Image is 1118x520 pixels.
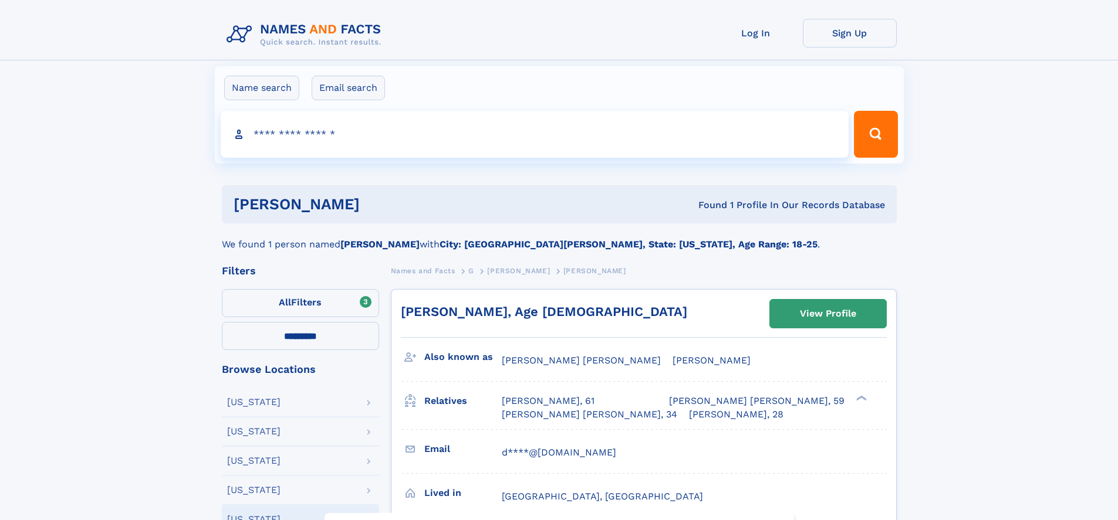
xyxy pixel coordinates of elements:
b: City: [GEOGRAPHIC_DATA][PERSON_NAME], State: [US_STATE], Age Range: 18-25 [440,239,818,250]
div: [US_STATE] [227,456,281,465]
span: [PERSON_NAME] [487,267,550,275]
span: [PERSON_NAME] [PERSON_NAME] [502,355,661,366]
span: [PERSON_NAME] [673,355,751,366]
h3: Email [424,439,502,459]
div: [US_STATE] [227,485,281,495]
h3: Also known as [424,347,502,367]
label: Email search [312,76,385,100]
a: [PERSON_NAME] [487,263,550,278]
input: search input [221,111,849,158]
a: G [468,263,474,278]
span: [GEOGRAPHIC_DATA], [GEOGRAPHIC_DATA] [502,491,703,502]
a: [PERSON_NAME], 61 [502,395,595,407]
b: [PERSON_NAME] [340,239,420,250]
a: Sign Up [803,19,897,47]
h3: Lived in [424,483,502,503]
a: [PERSON_NAME] [PERSON_NAME], 34 [502,408,677,421]
a: Log In [709,19,803,47]
div: [US_STATE] [227,397,281,407]
span: G [468,267,474,275]
img: Logo Names and Facts [222,19,391,50]
div: We found 1 person named with . [222,223,897,251]
button: Search Button [854,111,897,158]
label: Filters [222,289,379,317]
span: [PERSON_NAME] [563,267,626,275]
a: [PERSON_NAME] [PERSON_NAME], 59 [669,395,845,407]
a: Names and Facts [391,263,455,278]
a: [PERSON_NAME], Age [DEMOGRAPHIC_DATA] [401,304,687,319]
a: [PERSON_NAME], 28 [689,408,783,421]
div: View Profile [800,300,856,327]
label: Name search [224,76,299,100]
span: All [279,297,291,308]
h3: Relatives [424,391,502,411]
div: [US_STATE] [227,427,281,436]
h1: [PERSON_NAME] [234,197,529,212]
div: Browse Locations [222,364,379,375]
div: Found 1 Profile In Our Records Database [529,199,885,212]
div: ❯ [853,395,867,402]
div: Filters [222,266,379,276]
a: View Profile [770,300,886,328]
